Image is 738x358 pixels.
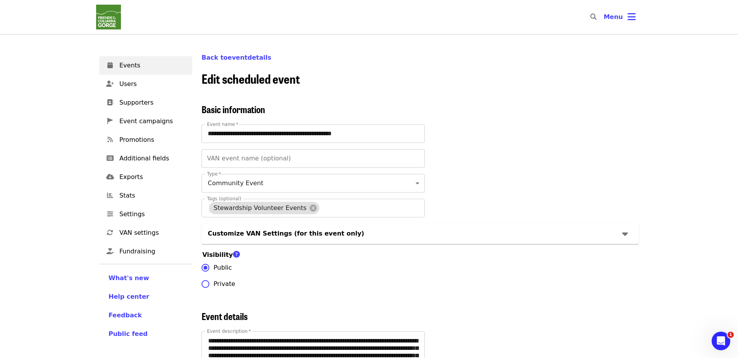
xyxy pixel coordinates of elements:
[207,196,241,201] label: Tags (optional)
[109,311,142,320] button: Feedback
[207,122,238,127] label: Event name
[109,329,183,339] a: Public feed
[107,229,113,236] i: sync icon
[214,263,232,272] span: Public
[99,186,192,205] a: Stats
[107,248,114,255] i: hand-holding-heart icon
[119,210,186,219] span: Settings
[96,5,121,29] img: Friends Of The Columbia Gorge - Home
[202,251,245,258] span: Visibility
[214,279,235,289] span: Private
[119,191,186,200] span: Stats
[208,230,364,237] span: Customize VAN Settings (for this event only)
[712,332,730,350] iframe: Intercom live chat
[119,228,186,238] span: VAN settings
[604,13,623,21] span: Menu
[202,124,425,143] input: Event name
[99,56,192,75] a: Events
[202,224,639,244] div: Customize VAN Settings (for this event only)
[106,80,114,88] i: user-plus icon
[106,173,114,181] i: cloud-download icon
[622,228,628,239] i: caret-down icon
[119,98,186,107] span: Supporters
[107,99,113,106] i: address-book icon
[99,168,192,186] a: Exports
[209,202,319,214] div: Stewardship Volunteer Events
[109,292,183,301] a: Help center
[107,155,114,162] i: list-alt icon
[119,79,186,89] span: Users
[119,247,186,256] span: Fundraising
[202,309,248,323] span: Event details
[107,210,113,218] i: sliders-h icon
[207,172,221,176] label: Type
[109,274,183,283] a: What's new
[107,62,113,69] i: calendar icon
[109,274,149,282] span: What's new
[107,117,113,125] i: pennant icon
[99,224,192,242] a: VAN settings
[107,192,113,199] i: chart-bar icon
[119,117,186,126] span: Event campaigns
[597,8,642,26] button: Toggle account menu
[202,149,425,168] input: VAN event name (optional)
[99,149,192,168] a: Additional fields
[109,330,148,337] span: Public feed
[99,112,192,131] a: Event campaigns
[99,93,192,112] a: Supporters
[202,69,300,88] span: Edit scheduled event
[99,75,192,93] a: Users
[119,172,186,182] span: Exports
[107,136,113,143] i: rss icon
[202,102,265,116] span: Basic information
[109,293,149,300] span: Help center
[728,332,734,338] span: 1
[99,242,192,261] a: Fundraising
[119,154,186,163] span: Additional fields
[628,11,636,22] i: bars icon
[99,131,192,149] a: Promotions
[590,13,597,21] i: search icon
[233,250,240,259] i: question-circle icon
[119,135,186,145] span: Promotions
[202,54,271,61] a: Back toeventdetails
[209,204,311,212] span: Stewardship Volunteer Events
[207,329,251,334] label: Event description
[99,205,192,224] a: Settings
[202,174,425,193] div: Community Event
[601,8,607,26] input: Search
[119,61,186,70] span: Events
